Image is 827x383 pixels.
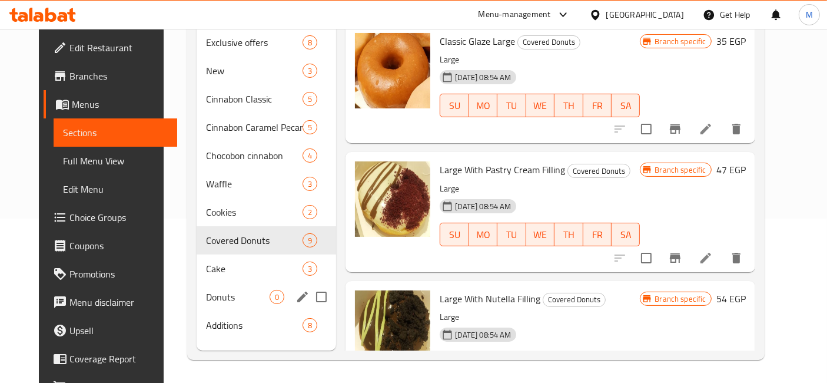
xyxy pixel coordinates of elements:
[612,223,640,246] button: SA
[588,97,607,114] span: FR
[474,97,493,114] span: MO
[497,223,526,246] button: TU
[69,323,168,338] span: Upsell
[502,226,521,243] span: TU
[699,122,713,136] a: Edit menu item
[474,226,493,243] span: MO
[44,203,177,232] a: Choice Groups
[543,293,606,307] div: Covered Donuts
[197,311,336,339] div: Additions8
[197,57,336,85] div: New3
[303,148,317,163] div: items
[44,34,177,62] a: Edit Restaurant
[567,164,630,178] div: Covered Donuts
[44,232,177,260] a: Coupons
[517,35,580,49] div: Covered Donuts
[440,94,469,117] button: SU
[440,52,640,67] p: Large
[440,290,540,308] span: Large With Nutella Filling
[518,35,580,49] span: Covered Donuts
[716,161,746,178] h6: 47 EGP
[440,223,469,246] button: SU
[206,177,303,191] span: Waffle
[303,205,317,219] div: items
[531,226,550,243] span: WE
[69,295,168,309] span: Menu disclaimer
[54,147,177,175] a: Full Menu View
[588,226,607,243] span: FR
[450,201,516,212] span: [DATE] 08:54 AM
[303,233,317,247] div: items
[69,239,168,253] span: Coupons
[206,233,303,247] span: Covered Donuts
[206,205,303,219] div: Cookies
[612,94,640,117] button: SA
[54,175,177,203] a: Edit Menu
[440,32,515,50] span: Classic Glaze Large
[206,262,303,276] span: Cake
[445,97,464,114] span: SU
[543,293,605,306] span: Covered Donuts
[197,255,336,283] div: Cake3
[69,352,168,366] span: Coverage Report
[197,28,336,57] div: Exclusive offers8
[206,318,303,332] span: Additions
[303,177,317,191] div: items
[72,97,168,111] span: Menus
[197,198,336,226] div: Cookies2
[497,94,526,117] button: TU
[69,267,168,281] span: Promotions
[44,90,177,118] a: Menus
[303,37,317,48] span: 8
[559,226,578,243] span: TH
[197,113,336,141] div: Cinnabon Caramel Pecan bon5
[303,150,317,161] span: 4
[722,244,750,272] button: delete
[206,64,303,78] span: New
[69,69,168,83] span: Branches
[303,235,317,246] span: 9
[303,65,317,77] span: 3
[303,179,317,190] span: 3
[197,85,336,113] div: Cinnabon Classic5
[355,33,430,108] img: Classic Glaze Large
[54,118,177,147] a: Sections
[63,154,168,168] span: Full Menu View
[440,310,640,325] p: Large
[63,126,168,140] span: Sections
[206,120,303,134] span: Cinnabon Caramel Pecan bon
[197,24,336,344] nav: Menu sections
[44,62,177,90] a: Branches
[526,223,554,246] button: WE
[661,244,689,272] button: Branch-specific-item
[469,223,497,246] button: MO
[554,223,583,246] button: TH
[44,260,177,288] a: Promotions
[303,122,317,133] span: 5
[606,8,684,21] div: [GEOGRAPHIC_DATA]
[469,94,497,117] button: MO
[616,97,635,114] span: SA
[206,92,303,106] span: Cinnabon Classic
[197,170,336,198] div: Waffle3
[445,226,464,243] span: SU
[716,33,746,49] h6: 35 EGP
[450,329,516,341] span: [DATE] 08:54 AM
[616,226,635,243] span: SA
[661,115,689,143] button: Branch-specific-item
[650,293,710,305] span: Branch specific
[303,262,317,276] div: items
[634,117,659,141] span: Select to update
[206,290,270,304] span: Donuts
[44,316,177,345] a: Upsell
[206,35,303,49] span: Exclusive offers
[303,320,317,331] span: 8
[206,148,303,163] div: Chocobon cinnabon
[568,164,630,178] span: Covered Donuts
